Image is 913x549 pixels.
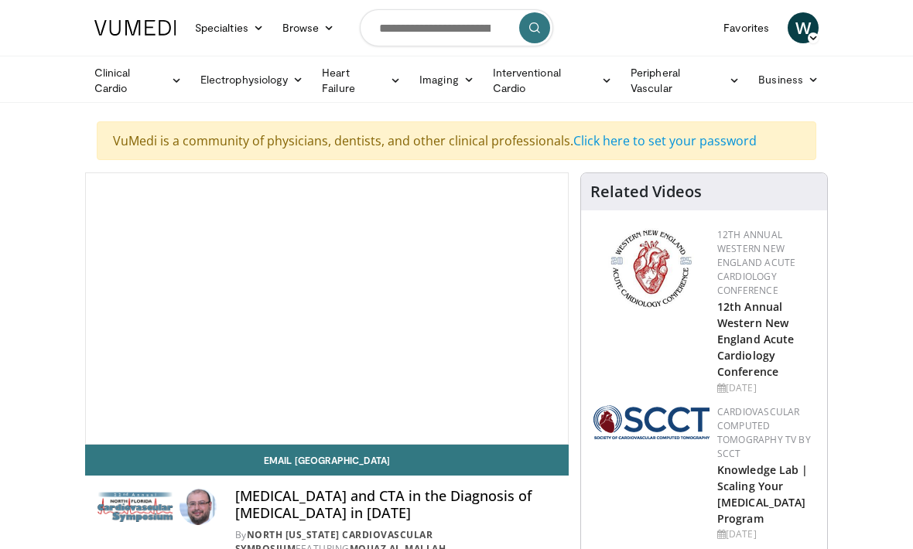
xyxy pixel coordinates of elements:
[717,381,815,395] div: [DATE]
[484,65,621,96] a: Interventional Cardio
[593,405,710,439] img: 51a70120-4f25-49cc-93a4-67582377e75f.png.150x105_q85_autocrop_double_scale_upscale_version-0.2.png
[273,12,344,43] a: Browse
[97,121,816,160] div: VuMedi is a community of physicians, dentists, and other clinical professionals.
[717,462,809,526] a: Knowledge Lab | Scaling Your [MEDICAL_DATA] Program
[717,299,794,379] a: 12th Annual Western New England Acute Cardiology Conference
[590,182,702,201] h4: Related Videos
[360,9,553,46] input: Search topics, interventions
[621,65,749,96] a: Peripheral Vascular
[94,20,176,36] img: VuMedi Logo
[573,132,757,149] a: Click here to set your password
[313,65,410,96] a: Heart Failure
[717,228,795,297] a: 12th Annual Western New England Acute Cardiology Conference
[186,12,273,43] a: Specialties
[235,488,556,521] h4: [MEDICAL_DATA] and CTA in the Diagnosis of [MEDICAL_DATA] in [DATE]
[85,445,569,476] a: Email [GEOGRAPHIC_DATA]
[788,12,819,43] a: W
[608,228,694,309] img: 0954f259-7907-4053-a817-32a96463ecc8.png.150x105_q85_autocrop_double_scale_upscale_version-0.2.png
[85,65,191,96] a: Clinical Cardio
[410,64,484,95] a: Imaging
[717,527,815,541] div: [DATE]
[180,488,217,525] img: Avatar
[191,64,313,95] a: Electrophysiology
[714,12,778,43] a: Favorites
[97,488,173,525] img: North Florida Cardiovascular Symposium
[86,173,568,444] video-js: Video Player
[717,405,811,460] a: Cardiovascular Computed Tomography TV by SCCT
[749,64,828,95] a: Business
